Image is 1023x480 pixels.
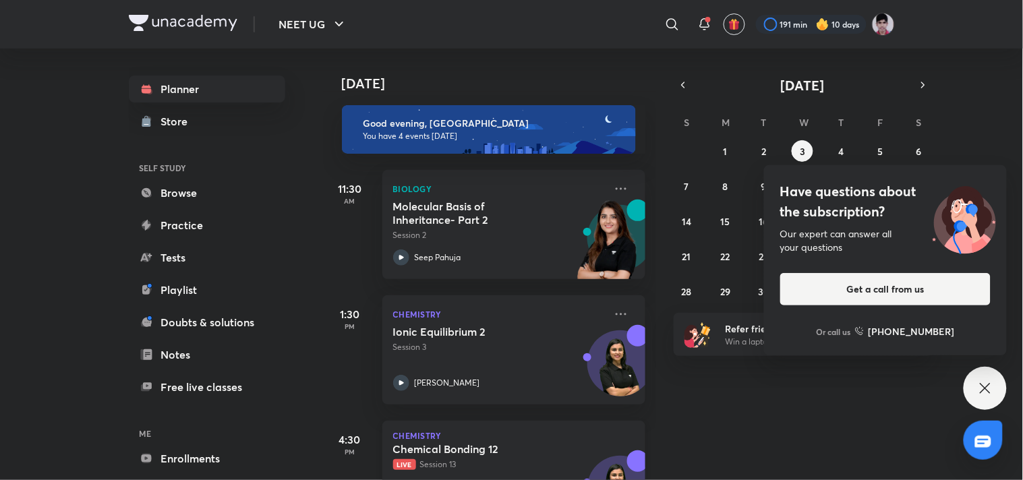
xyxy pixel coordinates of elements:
[588,338,653,402] img: Avatar
[800,145,805,158] abbr: September 3, 2025
[922,181,1007,254] img: ttu_illustration_new.svg
[129,373,285,400] a: Free live classes
[676,210,697,232] button: September 14, 2025
[759,285,770,298] abbr: September 30, 2025
[323,181,377,197] h5: 11:30
[762,145,767,158] abbr: September 2, 2025
[129,445,285,472] a: Enrollments
[817,326,851,338] p: Or call us
[393,442,561,456] h5: Chemical Bonding 12
[129,76,285,102] a: Planner
[715,140,736,162] button: September 1, 2025
[916,116,922,129] abbr: Saturday
[415,377,480,389] p: [PERSON_NAME]
[129,156,285,179] h6: SELF STUDY
[721,215,730,228] abbr: September 15, 2025
[753,280,775,302] button: September 30, 2025
[753,175,775,197] button: September 9, 2025
[715,210,736,232] button: September 15, 2025
[684,321,711,348] img: referral
[780,273,991,305] button: Get a call from us
[682,285,692,298] abbr: September 28, 2025
[761,180,767,193] abbr: September 9, 2025
[129,276,285,303] a: Playlist
[271,11,355,38] button: NEET UG
[129,244,285,271] a: Tests
[393,458,605,471] p: Session 13
[393,306,605,322] p: Chemistry
[839,145,844,158] abbr: September 4, 2025
[129,15,237,31] img: Company Logo
[684,180,689,193] abbr: September 7, 2025
[342,105,636,154] img: evening
[129,179,285,206] a: Browse
[129,422,285,445] h6: ME
[393,200,561,227] h5: Molecular Basis of Inheritance- Part 2
[839,116,844,129] abbr: Thursday
[682,215,691,228] abbr: September 14, 2025
[721,250,730,263] abbr: September 22, 2025
[682,250,691,263] abbr: September 21, 2025
[855,324,955,338] a: [PHONE_NUMBER]
[780,227,991,254] div: Our expert can answer all your questions
[792,140,813,162] button: September 3, 2025
[720,285,730,298] abbr: September 29, 2025
[753,245,775,267] button: September 23, 2025
[676,280,697,302] button: September 28, 2025
[393,229,605,241] p: Session 2
[715,280,736,302] button: September 29, 2025
[323,306,377,322] h5: 1:30
[877,116,883,129] abbr: Friday
[725,322,891,336] h6: Refer friends
[693,76,914,94] button: [DATE]
[415,251,461,264] p: Seep Pahuja
[393,341,605,353] p: Session 3
[676,175,697,197] button: September 7, 2025
[715,175,736,197] button: September 8, 2025
[129,309,285,336] a: Doubts & solutions
[676,245,697,267] button: September 21, 2025
[869,140,891,162] button: September 5, 2025
[723,180,728,193] abbr: September 8, 2025
[363,131,624,142] p: You have 4 events [DATE]
[872,13,895,36] img: Alok Mishra
[393,431,635,440] p: Chemistry
[129,108,285,135] a: Store
[715,245,736,267] button: September 22, 2025
[571,200,645,293] img: unacademy
[684,116,689,129] abbr: Sunday
[393,325,561,338] h5: Ionic Equilibrium 2
[799,116,809,129] abbr: Wednesday
[724,145,728,158] abbr: September 1, 2025
[724,13,745,35] button: avatar
[161,113,196,129] div: Store
[129,341,285,368] a: Notes
[753,210,775,232] button: September 16, 2025
[761,116,767,129] abbr: Tuesday
[129,15,237,34] a: Company Logo
[759,215,769,228] abbr: September 16, 2025
[759,250,769,263] abbr: September 23, 2025
[780,181,991,222] h4: Have questions about the subscription?
[877,145,883,158] abbr: September 5, 2025
[725,336,891,348] p: Win a laptop, vouchers & more
[342,76,659,92] h4: [DATE]
[129,212,285,239] a: Practice
[393,181,605,197] p: Biology
[363,117,624,129] h6: Good evening, [GEOGRAPHIC_DATA]
[393,459,416,470] span: Live
[753,140,775,162] button: September 2, 2025
[323,322,377,330] p: PM
[816,18,829,31] img: streak
[831,140,852,162] button: September 4, 2025
[323,448,377,456] p: PM
[908,140,930,162] button: September 6, 2025
[323,431,377,448] h5: 4:30
[781,76,825,94] span: [DATE]
[722,116,730,129] abbr: Monday
[916,145,922,158] abbr: September 6, 2025
[728,18,740,30] img: avatar
[323,197,377,205] p: AM
[869,324,955,338] h6: [PHONE_NUMBER]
